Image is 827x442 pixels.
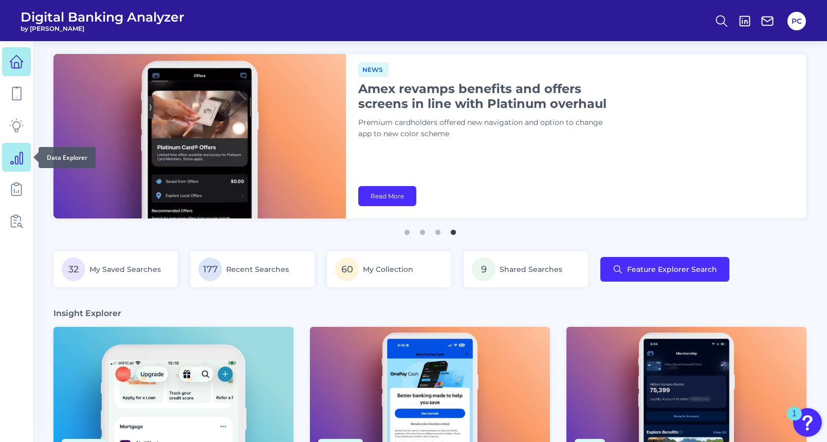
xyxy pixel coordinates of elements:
button: 3 [433,225,443,235]
span: News [358,62,389,77]
a: 177Recent Searches [190,251,315,287]
span: 60 [335,257,359,281]
a: 32My Saved Searches [53,251,178,287]
h1: Amex revamps benefits and offers screens in line with Platinum overhaul [358,81,615,111]
button: Open Resource Center, 1 new notification [793,408,822,437]
button: 1 [402,225,412,235]
a: 9Shared Searches [464,251,588,287]
button: Feature Explorer Search [600,257,729,282]
span: Shared Searches [500,265,562,274]
button: PC [787,12,806,30]
span: My Collection [363,265,413,274]
button: 2 [417,225,428,235]
div: Data Explorer [39,147,96,168]
span: Digital Banking Analyzer [21,9,185,25]
p: Premium cardholders offered new navigation and option to change app to new color scheme [358,117,615,140]
span: 177 [198,257,222,281]
h3: Insight Explorer [53,308,121,319]
span: 32 [62,257,85,281]
span: Recent Searches [226,265,289,274]
span: My Saved Searches [89,265,161,274]
span: 9 [472,257,495,281]
a: 60My Collection [327,251,451,287]
a: News [358,64,389,74]
span: Feature Explorer Search [627,265,717,273]
a: Read More [358,186,416,206]
img: bannerImg [53,54,346,218]
div: 1 [792,414,797,427]
button: 4 [448,225,458,235]
span: by [PERSON_NAME] [21,25,185,32]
